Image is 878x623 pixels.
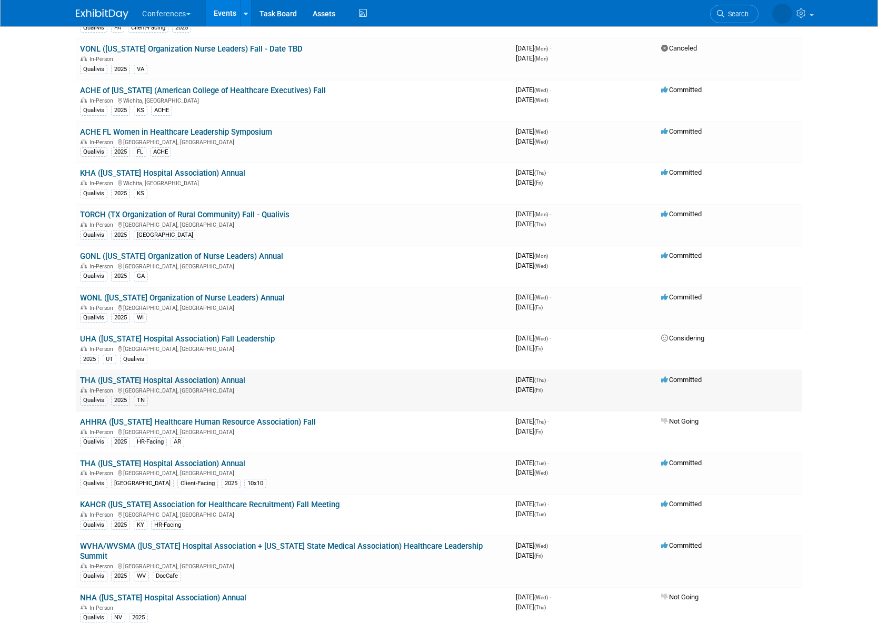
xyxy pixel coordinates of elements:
[111,520,130,530] div: 2025
[772,4,792,24] img: Karina German
[80,230,107,240] div: Qualivis
[81,180,87,185] img: In-Person Event
[80,396,107,405] div: Qualivis
[80,313,107,323] div: Qualivis
[534,346,543,351] span: (Fri)
[134,65,147,74] div: VA
[534,295,548,300] span: (Wed)
[516,427,543,435] span: [DATE]
[550,127,551,135] span: -
[516,417,549,425] span: [DATE]
[80,376,245,385] a: THA ([US_STATE] Hospital Association) Annual
[534,263,548,269] span: (Wed)
[89,305,116,311] span: In-Person
[81,305,87,310] img: In-Person Event
[111,613,125,622] div: NV
[76,9,128,19] img: ExhibitDay
[81,605,87,610] img: In-Person Event
[534,180,543,186] span: (Fri)
[534,253,548,259] span: (Mon)
[80,593,246,602] a: NHA ([US_STATE] Hospital Association) Annual
[534,170,546,176] span: (Thu)
[89,429,116,436] span: In-Person
[80,272,107,281] div: Qualivis
[550,293,551,301] span: -
[111,230,130,240] div: 2025
[134,571,149,581] div: WV
[134,520,147,530] div: KY
[134,230,196,240] div: [GEOGRAPHIC_DATA]
[534,377,546,383] span: (Thu)
[534,56,548,62] span: (Mon)
[151,106,172,115] div: ACHE
[534,543,548,549] span: (Wed)
[111,106,130,115] div: 2025
[534,501,546,507] span: (Tue)
[534,460,546,466] span: (Tue)
[661,500,702,508] span: Committed
[80,65,107,74] div: Qualivis
[534,553,543,559] span: (Fri)
[134,106,147,115] div: KS
[80,178,507,187] div: Wichita, [GEOGRAPHIC_DATA]
[80,417,316,427] a: AHHRA ([US_STATE] Healthcare Human Resource Association) Fall
[89,346,116,353] span: In-Person
[244,479,266,488] div: 10x10
[534,305,543,310] span: (Fri)
[516,551,543,559] span: [DATE]
[516,86,551,94] span: [DATE]
[516,262,548,269] span: [DATE]
[534,470,548,476] span: (Wed)
[89,263,116,270] span: In-Person
[516,168,549,176] span: [DATE]
[80,427,507,436] div: [GEOGRAPHIC_DATA], [GEOGRAPHIC_DATA]
[516,593,551,601] span: [DATE]
[534,212,548,217] span: (Mon)
[134,313,147,323] div: WI
[151,520,184,530] div: HR-Facing
[516,376,549,384] span: [DATE]
[550,334,551,342] span: -
[710,5,759,23] a: Search
[89,139,116,146] span: In-Person
[80,86,326,95] a: ACHE of [US_STATE] (American College of Healthcare Executives) Fall
[134,396,148,405] div: TN
[111,65,130,74] div: 2025
[534,46,548,52] span: (Mon)
[80,23,107,33] div: Qualivis
[516,220,546,228] span: [DATE]
[516,541,551,549] span: [DATE]
[661,593,699,601] span: Not Going
[516,459,549,467] span: [DATE]
[547,376,549,384] span: -
[661,252,702,259] span: Committed
[547,417,549,425] span: -
[134,437,167,447] div: HR-Facing
[534,387,543,393] span: (Fri)
[111,313,130,323] div: 2025
[81,97,87,103] img: In-Person Event
[534,429,543,435] span: (Fri)
[120,355,147,364] div: Qualivis
[81,429,87,434] img: In-Person Event
[80,437,107,447] div: Qualivis
[129,613,148,622] div: 2025
[550,210,551,218] span: -
[111,437,130,447] div: 2025
[547,500,549,508] span: -
[534,595,548,600] span: (Wed)
[80,168,245,178] a: KHA ([US_STATE] Hospital Association) Annual
[80,252,283,261] a: GONL ([US_STATE] Organization of Nurse Leaders) Annual
[89,180,116,187] span: In-Person
[80,500,340,509] a: KAHCR ([US_STATE] Association for Healthcare Recruitment) Fall Meeting
[80,293,285,303] a: WONL ([US_STATE] Organization of Nurse Leaders) Annual
[89,222,116,228] span: In-Person
[516,54,548,62] span: [DATE]
[534,222,546,227] span: (Thu)
[516,510,546,518] span: [DATE]
[661,417,699,425] span: Not Going
[89,511,116,518] span: In-Person
[111,396,130,405] div: 2025
[111,272,130,281] div: 2025
[80,334,275,344] a: UHA ([US_STATE] Hospital Association) Fall Leadership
